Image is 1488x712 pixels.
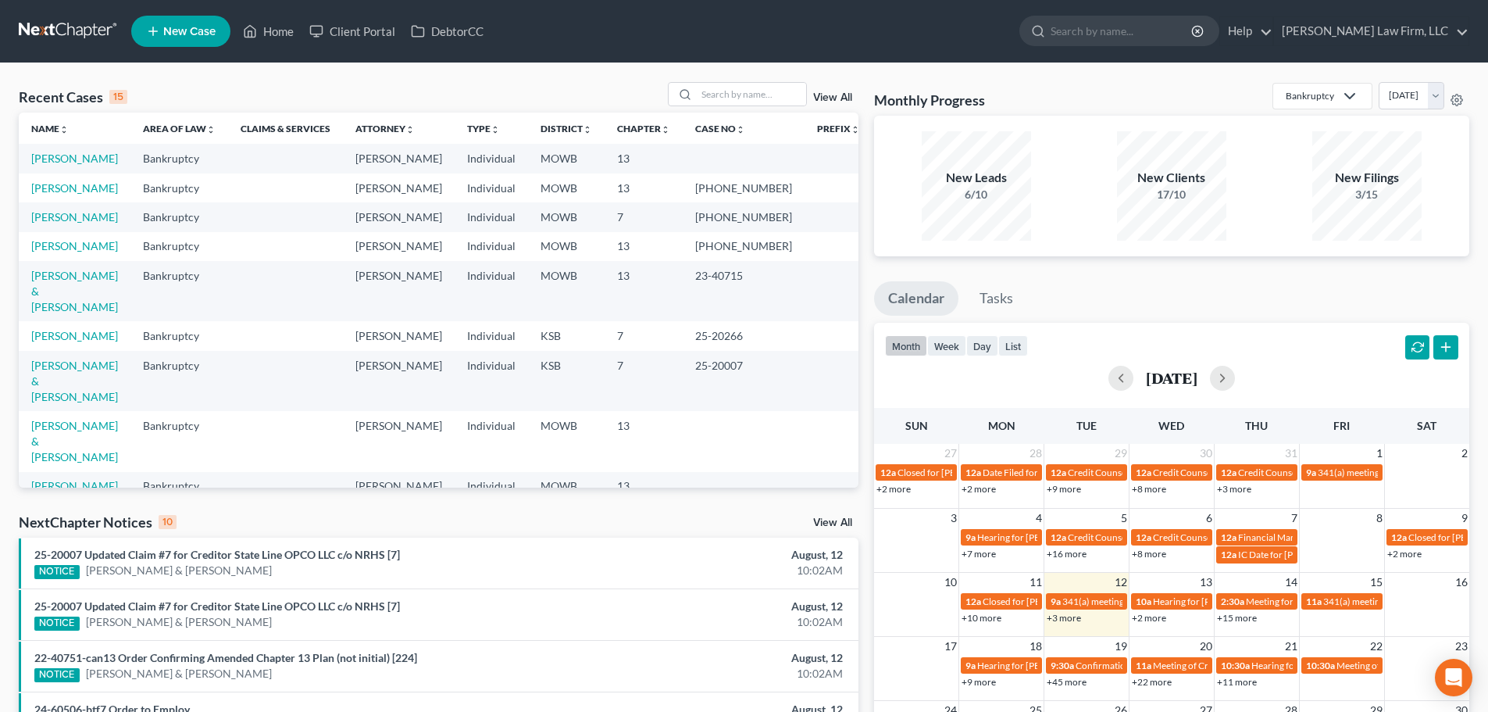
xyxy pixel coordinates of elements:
td: 25-20007 [683,351,805,411]
div: New Clients [1117,169,1226,187]
td: Bankruptcy [130,261,228,321]
a: [PERSON_NAME] [31,239,118,252]
td: [PERSON_NAME] [343,261,455,321]
div: August, 12 [583,650,843,666]
span: 12a [1221,549,1236,560]
td: [PERSON_NAME] [343,144,455,173]
a: +11 more [1217,676,1257,688]
a: +3 more [1217,483,1251,495]
span: 11a [1136,660,1151,671]
span: 19 [1113,637,1129,656]
i: unfold_more [583,125,592,134]
span: Credit Counseling for [PERSON_NAME] [1068,467,1230,478]
td: 13 [605,261,683,321]
a: +10 more [962,612,1001,624]
a: Districtunfold_more [541,123,592,134]
span: 10a [1136,596,1151,607]
a: +9 more [1047,483,1081,495]
span: 1 [1375,444,1384,463]
span: Hearing for [PERSON_NAME] [977,660,1099,671]
span: Sun [905,419,928,432]
td: 7 [605,351,683,411]
td: Individual [455,351,528,411]
a: [PERSON_NAME] & [PERSON_NAME] [31,419,118,463]
span: 12a [1221,531,1236,543]
td: MOWB [528,232,605,261]
i: unfold_more [736,125,745,134]
td: Individual [455,472,528,501]
td: Bankruptcy [130,144,228,173]
a: Area of Lawunfold_more [143,123,216,134]
span: 10 [943,573,958,592]
a: Prefixunfold_more [817,123,860,134]
a: +8 more [1132,483,1166,495]
span: 20 [1198,637,1214,656]
td: MOWB [528,411,605,471]
span: Hearing for Priority Logistics Inc. [1251,660,1385,671]
span: 12a [1136,531,1151,543]
div: NOTICE [34,617,80,631]
span: 2:30a [1221,596,1244,607]
td: [PERSON_NAME] [343,321,455,350]
td: Individual [455,174,528,202]
input: Search by name... [697,83,806,106]
span: 9a [965,660,976,671]
td: MOWB [528,202,605,231]
span: 341(a) meeting for [PERSON_NAME] [1318,467,1468,478]
a: +2 more [1132,612,1166,624]
div: NextChapter Notices [19,513,177,531]
span: Hearing for [PERSON_NAME] [977,531,1099,543]
i: unfold_more [59,125,69,134]
span: Tue [1076,419,1097,432]
a: [PERSON_NAME] & [PERSON_NAME] [31,359,118,403]
a: +2 more [876,483,911,495]
td: 25-20266 [683,321,805,350]
i: unfold_more [206,125,216,134]
td: [PERSON_NAME] [343,351,455,411]
td: 7 [605,202,683,231]
div: Open Intercom Messenger [1435,659,1472,696]
div: New Leads [922,169,1031,187]
td: Individual [455,202,528,231]
span: Wed [1158,419,1184,432]
span: 12a [965,467,981,478]
a: Chapterunfold_more [617,123,670,134]
a: DebtorCC [403,17,491,45]
i: unfold_more [491,125,500,134]
span: Credit Counseling for [PERSON_NAME] [1153,467,1315,478]
div: 10 [159,515,177,529]
span: Thu [1245,419,1268,432]
span: 10:30a [1221,660,1250,671]
span: 12a [965,596,981,607]
td: Individual [455,144,528,173]
a: [PERSON_NAME] [31,181,118,195]
span: Financial Management for [PERSON_NAME] [1238,531,1420,543]
td: 13 [605,174,683,202]
div: 15 [109,90,127,104]
span: 30 [1198,444,1214,463]
span: Sat [1417,419,1436,432]
td: KSB [528,321,605,350]
span: Credit Counseling for [PERSON_NAME] [1238,467,1401,478]
button: week [927,335,966,356]
td: Individual [455,232,528,261]
span: 3 [949,509,958,528]
span: 16 [1454,573,1469,592]
td: MOWB [528,261,605,321]
div: 10:02AM [583,666,843,682]
span: 6 [1204,509,1214,528]
td: Individual [455,411,528,471]
td: KSB [528,351,605,411]
a: Attorneyunfold_more [355,123,415,134]
td: 13 [605,232,683,261]
td: 7 [605,321,683,350]
td: Bankruptcy [130,174,228,202]
span: 17 [943,637,958,656]
span: 22 [1368,637,1384,656]
button: day [966,335,998,356]
th: Claims & Services [228,113,343,144]
span: Credit Counseling for [PERSON_NAME] [1153,531,1315,543]
span: 21 [1283,637,1299,656]
td: Individual [455,261,528,321]
h3: Monthly Progress [874,91,985,109]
